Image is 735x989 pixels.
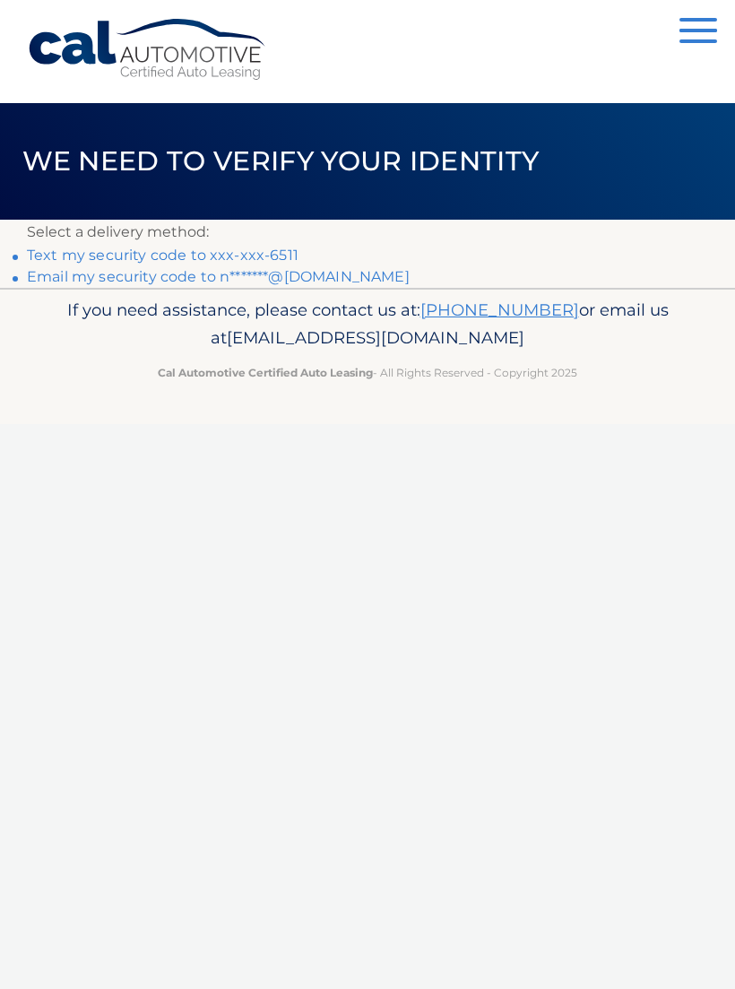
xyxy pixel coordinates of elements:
p: - All Rights Reserved - Copyright 2025 [27,363,708,382]
a: Text my security code to xxx-xxx-6511 [27,247,298,264]
p: If you need assistance, please contact us at: or email us at [27,296,708,353]
span: We need to verify your identity [22,144,540,178]
a: [PHONE_NUMBER] [420,299,579,320]
a: Email my security code to n*******@[DOMAIN_NAME] [27,268,410,285]
strong: Cal Automotive Certified Auto Leasing [158,366,373,379]
button: Menu [679,18,717,48]
span: [EMAIL_ADDRESS][DOMAIN_NAME] [227,327,524,348]
p: Select a delivery method: [27,220,708,245]
a: Cal Automotive [27,18,269,82]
